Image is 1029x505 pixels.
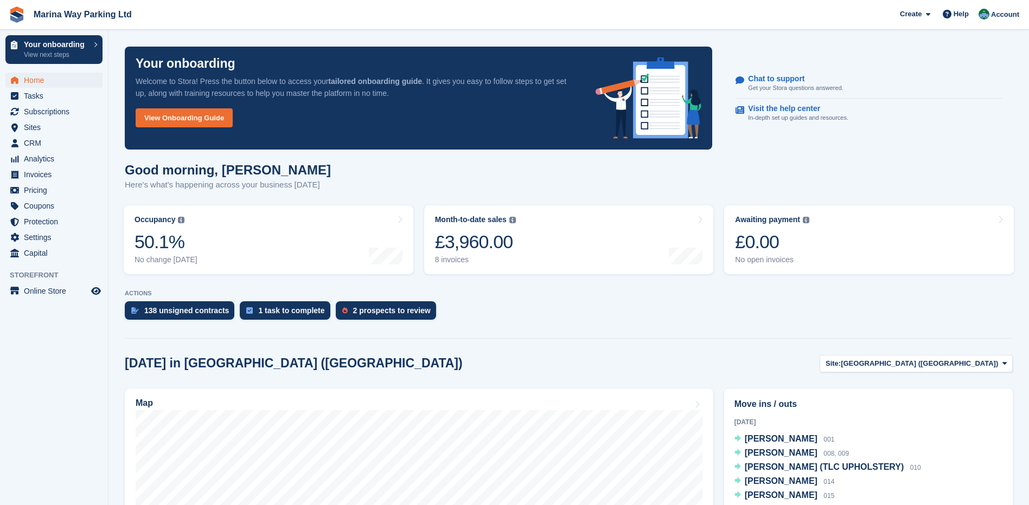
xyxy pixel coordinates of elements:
a: [PERSON_NAME] 008, 009 [734,446,849,461]
a: Occupancy 50.1% No change [DATE] [124,205,413,274]
img: stora-icon-8386f47178a22dfd0bd8f6a31ec36ba5ce8667c1dd55bd0f319d3a0aa187defe.svg [9,7,25,23]
a: Visit the help center In-depth set up guides and resources. [736,99,1002,128]
a: menu [5,73,103,88]
a: Preview store [90,284,103,297]
p: In-depth set up guides and resources. [748,113,848,122]
strong: tailored onboarding guide [328,77,422,86]
span: Coupons [24,198,89,213]
a: [PERSON_NAME] 001 [734,432,835,446]
span: Online Store [24,283,89,299]
span: [PERSON_NAME] [745,434,817,443]
div: Awaiting payment [735,215,800,224]
img: icon-info-grey-7440780725fd019a000dd9b08b2336e03edf1995a4989e88bcd33f0948082b44.svg [803,217,809,223]
span: Protection [24,214,89,229]
span: [PERSON_NAME] [745,448,817,457]
div: 2 prospects to review [353,306,431,315]
img: icon-info-grey-7440780725fd019a000dd9b08b2336e03edf1995a4989e88bcd33f0948082b44.svg [509,217,516,223]
h1: Good morning, [PERSON_NAME] [125,163,331,177]
p: Chat to support [748,74,834,83]
span: Tasks [24,88,89,103]
div: 50.1% [135,231,197,253]
p: View next steps [24,50,88,60]
img: prospect-51fa495bee0391a8d652442698ab0144808aea92771e9ea1ae160a38d050c398.svg [342,307,348,314]
a: 138 unsigned contracts [125,301,240,325]
div: £0.00 [735,231,809,253]
div: 138 unsigned contracts [144,306,229,315]
a: menu [5,120,103,135]
span: 008, 009 [823,450,849,457]
p: Your onboarding [24,41,88,48]
span: [PERSON_NAME] [745,490,817,500]
span: 015 [823,492,834,500]
span: Site: [826,358,841,369]
h2: Move ins / outs [734,398,1002,411]
a: Marina Way Parking Ltd [29,5,136,23]
a: [PERSON_NAME] 015 [734,489,835,503]
span: [GEOGRAPHIC_DATA] ([GEOGRAPHIC_DATA]) [841,358,998,369]
a: Awaiting payment £0.00 No open invoices [724,205,1014,274]
a: menu [5,135,103,151]
a: [PERSON_NAME] 014 [734,475,835,489]
a: menu [5,245,103,261]
a: menu [5,214,103,229]
p: Here's what's happening across your business [DATE] [125,179,331,191]
p: Your onboarding [136,57,235,70]
span: [PERSON_NAME] (TLC UPHOLSTERY) [745,462,904,471]
img: onboarding-info-6c161a55d2c0e0a8cae90662b2fe09162a5109e8cc188191df67fb4f79e88e88.svg [596,57,702,139]
span: Storefront [10,270,108,281]
a: 1 task to complete [240,301,335,325]
span: 014 [823,478,834,485]
div: No open invoices [735,255,809,264]
span: Help [954,9,969,20]
div: £3,960.00 [435,231,516,253]
a: menu [5,104,103,119]
a: menu [5,183,103,198]
a: Month-to-date sales £3,960.00 8 invoices [424,205,714,274]
a: menu [5,230,103,245]
a: menu [5,88,103,103]
a: [PERSON_NAME] (TLC UPHOLSTERY) 010 [734,461,921,475]
span: 001 [823,436,834,443]
a: menu [5,167,103,182]
span: Analytics [24,151,89,166]
span: Pricing [24,183,89,198]
a: 2 prospects to review [336,301,442,325]
span: Create [900,9,922,20]
span: Account [991,9,1019,20]
span: [PERSON_NAME] [745,476,817,485]
a: menu [5,198,103,213]
img: icon-info-grey-7440780725fd019a000dd9b08b2336e03edf1995a4989e88bcd33f0948082b44.svg [178,217,184,223]
p: Get your Stora questions answered. [748,83,843,93]
span: 010 [910,464,921,471]
div: Occupancy [135,215,175,224]
a: Your onboarding View next steps [5,35,103,64]
a: Chat to support Get your Stora questions answered. [736,69,1002,99]
p: ACTIONS [125,290,1013,297]
img: task-75834270c22a3079a89374b754ae025e5fb1db73e45f91037f5363f120a921f8.svg [246,307,253,314]
div: Month-to-date sales [435,215,507,224]
img: contract_signature_icon-13c848040528278c33f63329250d36e43548de30e8caae1d1a13099fd9432cc5.svg [131,307,139,314]
span: CRM [24,135,89,151]
span: Capital [24,245,89,261]
div: 1 task to complete [258,306,324,315]
a: menu [5,283,103,299]
div: [DATE] [734,417,1002,427]
div: 8 invoices [435,255,516,264]
a: menu [5,151,103,166]
div: No change [DATE] [135,255,197,264]
span: Subscriptions [24,104,89,119]
h2: [DATE] in [GEOGRAPHIC_DATA] ([GEOGRAPHIC_DATA]) [125,356,463,371]
button: Site: [GEOGRAPHIC_DATA] ([GEOGRAPHIC_DATA]) [820,355,1013,373]
h2: Map [136,398,153,408]
span: Sites [24,120,89,135]
img: Paul Lewis [979,9,989,20]
span: Settings [24,230,89,245]
p: Visit the help center [748,104,840,113]
p: Welcome to Stora! Press the button below to access your . It gives you easy to follow steps to ge... [136,75,578,99]
a: View Onboarding Guide [136,108,233,127]
span: Invoices [24,167,89,182]
span: Home [24,73,89,88]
